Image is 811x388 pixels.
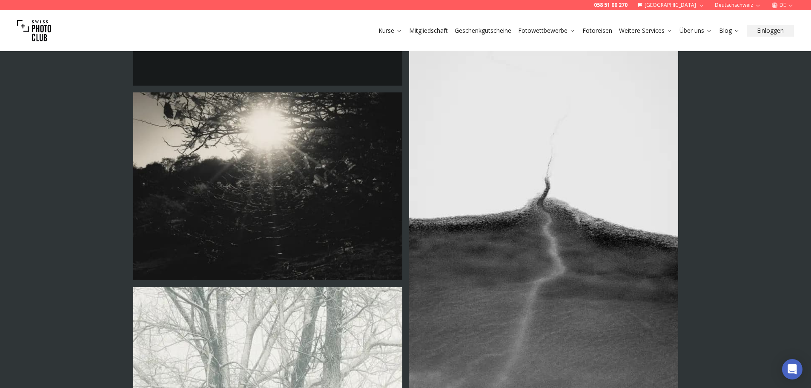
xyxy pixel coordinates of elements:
[679,26,712,35] a: Über uns
[582,26,612,35] a: Fotoreisen
[716,25,743,37] button: Blog
[676,25,716,37] button: Über uns
[616,25,676,37] button: Weitere Services
[518,26,576,35] a: Fotowettbewerbe
[375,25,406,37] button: Kurse
[579,25,616,37] button: Fotoreisen
[719,26,740,35] a: Blog
[455,26,511,35] a: Geschenkgutscheine
[133,163,402,351] img: Photo by Duilio A. Martins
[451,25,515,37] button: Geschenkgutscheine
[515,25,579,37] button: Fotowettbewerbe
[747,25,794,37] button: Einloggen
[594,2,628,9] a: 058 51 00 270
[378,26,402,35] a: Kurse
[17,14,51,48] img: Swiss photo club
[619,26,673,35] a: Weitere Services
[406,25,451,37] button: Mitgliedschaft
[409,26,448,35] a: Mitgliedschaft
[782,359,802,379] div: Open Intercom Messenger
